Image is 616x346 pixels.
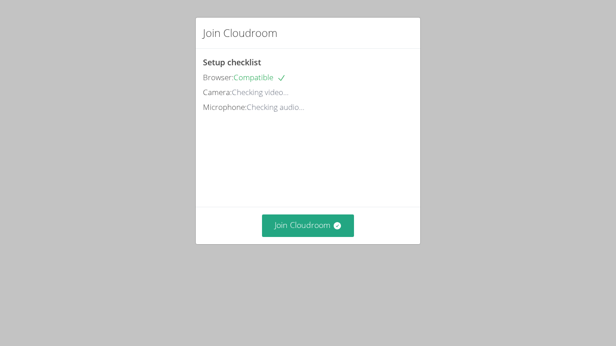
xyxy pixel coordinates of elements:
span: Checking audio... [247,102,304,112]
h2: Join Cloudroom [203,25,277,41]
span: Camera: [203,87,232,97]
span: Microphone: [203,102,247,112]
span: Browser: [203,72,234,82]
span: Compatible [234,72,286,82]
span: Checking video... [232,87,289,97]
span: Setup checklist [203,57,261,68]
button: Join Cloudroom [262,214,354,237]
